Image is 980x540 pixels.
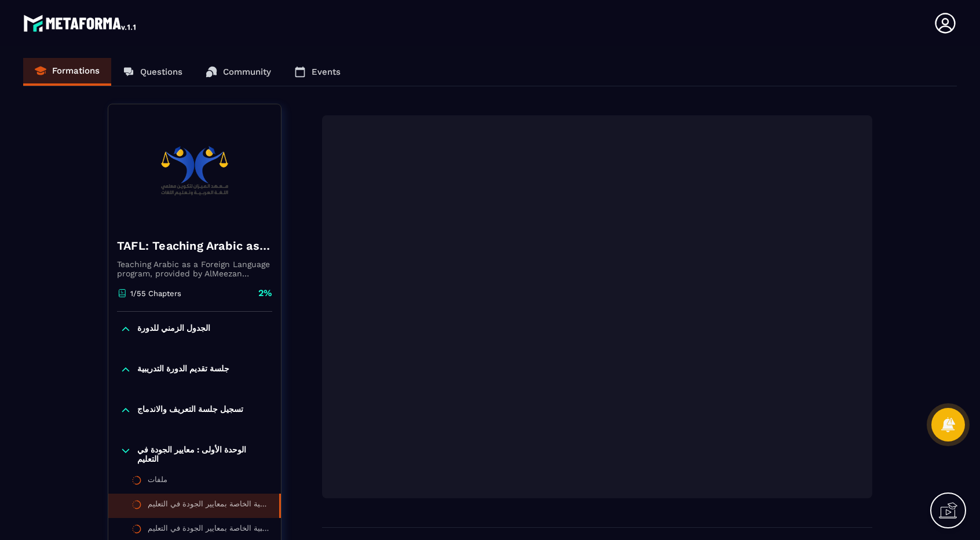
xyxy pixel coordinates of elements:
[258,287,272,300] p: 2%
[137,323,210,335] p: الجدول الزمني للدورة
[148,475,167,488] div: ملفات
[23,12,138,35] img: logo
[117,260,272,278] p: Teaching Arabic as a Foreign Language program, provided by AlMeezan Academy in the [GEOGRAPHIC_DATA]
[117,238,272,254] h4: TAFL: Teaching Arabic as a Foreign Language program
[130,289,181,298] p: 1/55 Chapters
[137,445,269,464] p: الوحدة الأولى : معايير الجودة في التعليم
[148,524,269,537] div: تسجيل الحصة التدريبية الخاصة بمعايير الجودة في التعليم - [DATE]
[148,499,268,512] div: تسجيل الحصة التدريبية الخاصة بمعايير الجودة في التعليم - [DATE]
[137,404,243,416] p: تسجيل جلسة التعريف والاندماج
[117,113,272,229] img: banner
[137,364,229,375] p: جلسة تقديم الدورة التدريبية
[334,133,861,484] iframe: video1182708807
